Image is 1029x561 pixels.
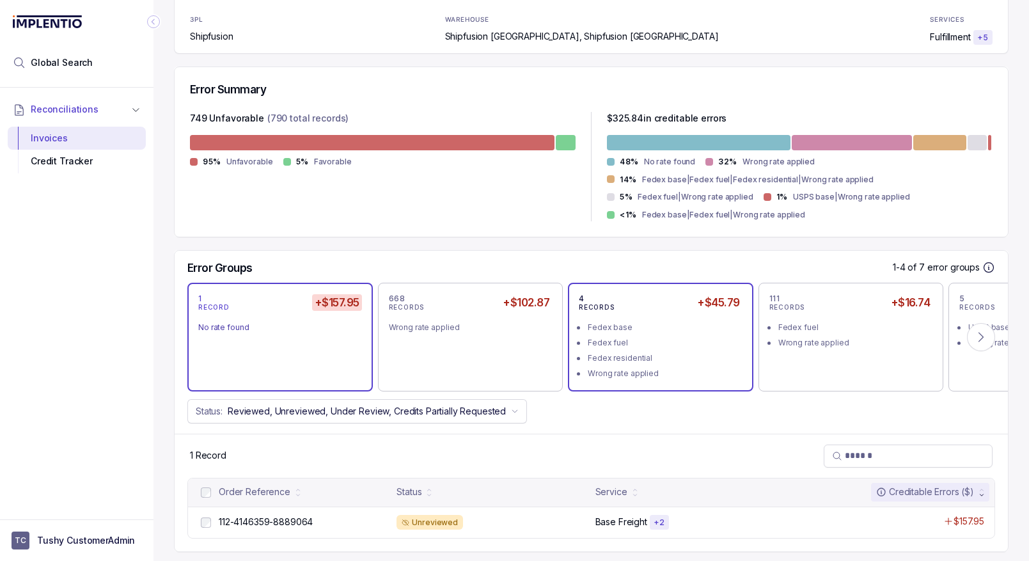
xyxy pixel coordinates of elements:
[718,157,737,167] p: 32%
[397,515,463,530] div: Unreviewed
[12,532,29,549] span: User initials
[876,486,974,498] div: Creditable Errors ($)
[642,173,874,186] p: Fedex base|Fedex fuel|Fedex residential|Wrong rate applied
[314,155,352,168] p: Favorable
[146,14,161,29] div: Collapse Icon
[579,304,615,312] p: RECORDS
[888,294,932,311] h5: +$16.74
[620,157,639,167] p: 48%
[620,210,637,220] p: <1%
[190,30,233,43] p: Shipfusion
[397,486,421,498] div: Status
[190,16,223,24] p: 3PL
[201,487,211,498] input: checkbox-checkbox
[389,294,405,304] p: 668
[642,209,805,221] p: Fedex base|Fedex fuel|Wrong rate applied
[769,294,780,304] p: 111
[389,321,542,334] div: Wrong rate applied
[654,518,665,528] p: + 2
[778,336,932,349] div: Wrong rate applied
[607,112,727,127] p: $ 325.84 in creditable errors
[579,294,585,304] p: 4
[930,16,964,24] p: SERVICES
[695,294,742,311] h5: +$45.79
[190,112,264,127] p: 749 Unfavorable
[190,83,266,97] h5: Error Summary
[198,321,352,334] div: No rate found
[959,294,965,304] p: 5
[31,103,98,116] span: Reconciliations
[12,532,142,549] button: User initialsTushy CustomerAdmin
[893,261,927,274] p: 1-4 of 7
[8,124,146,176] div: Reconciliations
[595,516,647,528] p: Base Freight
[644,155,695,168] p: No rate found
[769,304,805,312] p: RECORDS
[18,150,136,173] div: Credit Tracker
[389,304,425,312] p: RECORDS
[959,304,995,312] p: RECORDS
[588,352,741,365] div: Fedex residential
[198,294,202,304] p: 1
[18,127,136,150] div: Invoices
[296,157,309,167] p: 5%
[187,261,253,275] h5: Error Groups
[228,405,506,418] p: Reviewed, Unreviewed, Under Review, Credits Partially Requested
[927,261,980,274] p: error groups
[219,486,290,498] div: Order Reference
[500,294,552,311] h5: +$102.87
[588,321,741,334] div: Fedex base
[219,516,313,528] p: 112-4146359-8889064
[793,191,910,203] p: USPS base|Wrong rate applied
[198,304,230,312] p: RECORD
[588,336,741,349] div: Fedex fuel
[190,449,226,462] div: Remaining page entries
[954,515,984,528] p: $157.95
[312,294,362,311] h5: +$157.95
[445,30,719,43] p: Shipfusion [GEOGRAPHIC_DATA], Shipfusion [GEOGRAPHIC_DATA]
[595,486,627,498] div: Service
[267,112,349,127] p: (790 total records)
[930,31,970,43] p: Fulfillment
[977,33,989,43] p: + 5
[8,95,146,123] button: Reconciliations
[776,192,788,202] p: 1%
[201,518,211,528] input: checkbox-checkbox
[203,157,221,167] p: 95%
[445,16,489,24] p: WAREHOUSE
[588,367,741,380] div: Wrong rate applied
[742,155,815,168] p: Wrong rate applied
[190,449,226,462] p: 1 Record
[778,321,932,334] div: Fedex fuel
[620,175,637,185] p: 14%
[226,155,273,168] p: Unfavorable
[196,405,223,418] p: Status:
[31,56,93,69] span: Global Search
[37,534,135,547] p: Tushy CustomerAdmin
[620,192,632,202] p: 5%
[187,399,527,423] button: Status:Reviewed, Unreviewed, Under Review, Credits Partially Requested
[638,191,753,203] p: Fedex fuel|Wrong rate applied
